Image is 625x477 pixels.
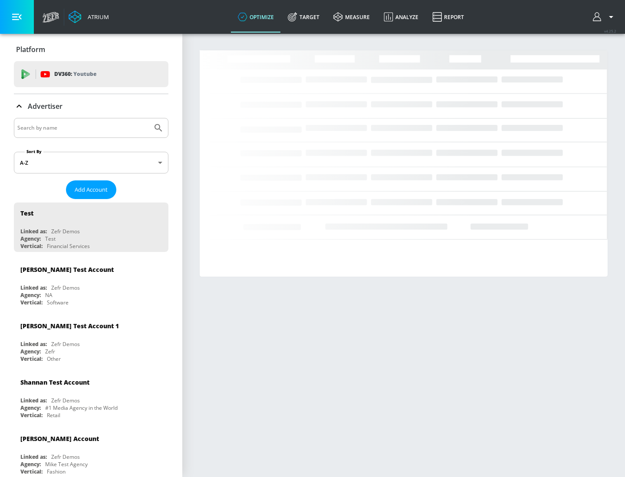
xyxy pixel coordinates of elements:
[20,355,43,363] div: Vertical:
[20,209,33,217] div: Test
[16,45,45,54] p: Platform
[14,203,168,252] div: TestLinked as:Zefr DemosAgency:TestVertical:Financial Services
[20,404,41,412] div: Agency:
[45,348,55,355] div: Zefr
[47,412,60,419] div: Retail
[14,372,168,421] div: Shannan Test AccountLinked as:Zefr DemosAgency:#1 Media Agency in the WorldVertical:Retail
[47,299,69,306] div: Software
[14,37,168,62] div: Platform
[14,315,168,365] div: [PERSON_NAME] Test Account 1Linked as:Zefr DemosAgency:ZefrVertical:Other
[51,284,80,291] div: Zefr Demos
[281,1,326,33] a: Target
[20,322,119,330] div: [PERSON_NAME] Test Account 1
[45,291,53,299] div: NA
[20,228,47,235] div: Linked as:
[51,228,80,235] div: Zefr Demos
[47,468,66,475] div: Fashion
[14,94,168,118] div: Advertiser
[20,340,47,348] div: Linked as:
[20,235,41,242] div: Agency:
[20,299,43,306] div: Vertical:
[377,1,425,33] a: Analyze
[20,242,43,250] div: Vertical:
[73,69,96,78] p: Youtube
[14,259,168,308] div: [PERSON_NAME] Test AccountLinked as:Zefr DemosAgency:NAVertical:Software
[84,13,109,21] div: Atrium
[20,435,99,443] div: [PERSON_NAME] Account
[20,348,41,355] div: Agency:
[231,1,281,33] a: optimize
[51,340,80,348] div: Zefr Demos
[14,152,168,173] div: A-Z
[28,101,62,111] p: Advertiser
[45,404,118,412] div: #1 Media Agency in the World
[20,397,47,404] div: Linked as:
[20,468,43,475] div: Vertical:
[75,185,108,195] span: Add Account
[51,453,80,461] div: Zefr Demos
[14,61,168,87] div: DV360: Youtube
[20,461,41,468] div: Agency:
[20,412,43,419] div: Vertical:
[20,378,89,386] div: Shannan Test Account
[17,122,149,134] input: Search by name
[326,1,377,33] a: measure
[45,461,88,468] div: Mike Test Agency
[54,69,96,79] p: DV360:
[45,235,56,242] div: Test
[69,10,109,23] a: Atrium
[20,265,114,274] div: [PERSON_NAME] Test Account
[47,242,90,250] div: Financial Services
[20,291,41,299] div: Agency:
[604,29,616,33] span: v 4.25.2
[20,453,47,461] div: Linked as:
[425,1,471,33] a: Report
[20,284,47,291] div: Linked as:
[25,149,43,154] label: Sort By
[66,180,116,199] button: Add Account
[51,397,80,404] div: Zefr Demos
[47,355,61,363] div: Other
